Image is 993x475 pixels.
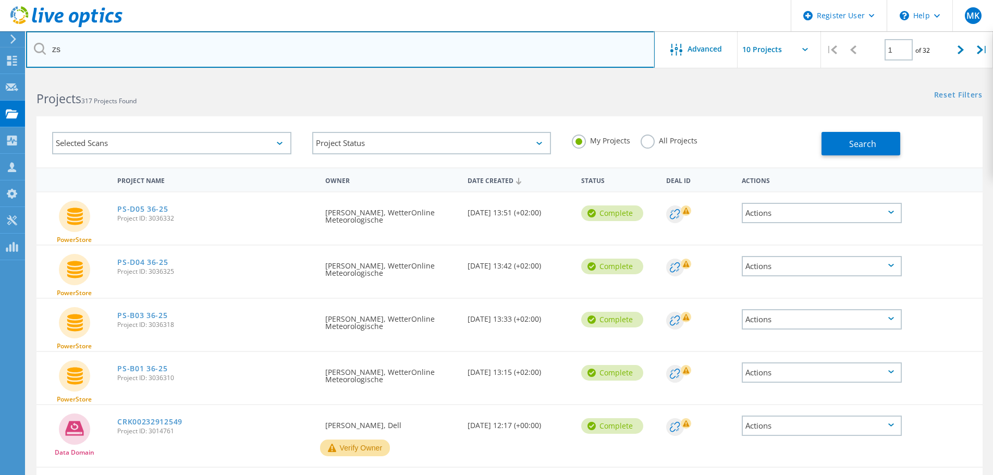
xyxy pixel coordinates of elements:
a: CRK00232912549 [117,418,182,425]
span: Project ID: 3036325 [117,269,315,275]
div: Date Created [462,170,576,190]
div: [DATE] 12:17 (+00:00) [462,405,576,440]
div: Actions [737,170,907,189]
svg: \n [900,11,909,20]
a: PS-B01 36-25 [117,365,167,372]
a: PS-D05 36-25 [117,205,168,213]
span: Data Domain [55,449,94,456]
div: [PERSON_NAME], WetterOnline Meteorologische [320,299,462,340]
div: [DATE] 13:42 (+02:00) [462,246,576,280]
div: Status [576,170,661,189]
a: Reset Filters [934,91,983,100]
div: [PERSON_NAME], WetterOnline Meteorologische [320,246,462,287]
div: [PERSON_NAME], WetterOnline Meteorologische [320,192,462,234]
span: PowerStore [57,290,92,296]
label: All Projects [641,135,697,144]
span: PowerStore [57,237,92,243]
button: Verify Owner [320,440,390,456]
span: Project ID: 3036310 [117,375,315,381]
input: Search projects by name, owner, ID, company, etc [26,31,655,68]
div: [PERSON_NAME], Dell [320,405,462,440]
div: Deal Id [661,170,737,189]
div: Complete [581,205,643,221]
div: Complete [581,312,643,327]
span: PowerStore [57,396,92,403]
div: Actions [742,362,902,383]
div: Owner [320,170,462,189]
span: 317 Projects Found [81,96,137,105]
div: Actions [742,256,902,276]
span: Advanced [688,45,722,53]
a: PS-B03 36-25 [117,312,167,319]
div: [DATE] 13:15 (+02:00) [462,352,576,386]
div: Project Status [312,132,551,154]
span: Project ID: 3036332 [117,215,315,222]
div: Selected Scans [52,132,291,154]
span: PowerStore [57,343,92,349]
div: Complete [581,365,643,381]
button: Search [822,132,900,155]
span: Project ID: 3014761 [117,428,315,434]
div: Complete [581,418,643,434]
div: [DATE] 13:33 (+02:00) [462,299,576,333]
span: Search [849,138,876,150]
div: Actions [742,309,902,330]
span: Project ID: 3036318 [117,322,315,328]
a: PS-D04 36-25 [117,259,168,266]
label: My Projects [572,135,630,144]
div: | [972,31,993,68]
div: Actions [742,203,902,223]
span: of 32 [915,46,930,55]
span: MK [966,11,979,20]
div: Complete [581,259,643,274]
b: Projects [36,90,81,107]
div: [DATE] 13:51 (+02:00) [462,192,576,227]
div: | [821,31,842,68]
div: Project Name [112,170,320,189]
div: Actions [742,416,902,436]
a: Live Optics Dashboard [10,22,122,29]
div: [PERSON_NAME], WetterOnline Meteorologische [320,352,462,394]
